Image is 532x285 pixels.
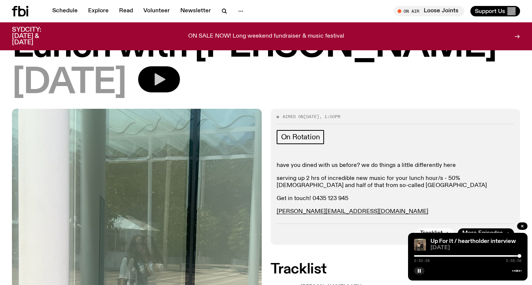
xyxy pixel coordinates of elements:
[506,259,522,263] span: 2:55:58
[271,263,520,276] h2: Tracklist
[304,114,319,120] span: [DATE]
[84,6,113,16] a: Explore
[475,8,505,15] span: Support Us
[12,27,60,46] h3: SYDCITY: [DATE] & [DATE]
[176,6,215,16] a: Newsletter
[12,30,520,63] h1: Lunch with [PERSON_NAME]
[188,33,344,40] p: ON SALE NOW! Long weekend fundraiser & music festival
[319,114,340,120] span: , 1:00pm
[416,228,454,239] button: Tracklist
[394,6,464,16] button: On AirLoose Joints
[458,228,514,239] a: More Episodes
[277,209,428,215] a: [PERSON_NAME][EMAIL_ADDRESS][DOMAIN_NAME]
[277,130,324,144] a: On Rotation
[277,195,514,202] p: Get in touch! 0435 123 945
[430,238,516,244] a: Up For It / heartholder interview
[277,162,514,169] p: have you dined with us before? we do things a little differently here
[414,259,430,263] span: 2:52:28
[12,66,126,100] span: [DATE]
[139,6,174,16] a: Volunteer
[470,6,520,16] button: Support Us
[430,245,522,251] span: [DATE]
[462,231,503,236] span: More Episodes
[277,175,514,189] p: serving up 2 hrs of incredible new music for your lunch hour/s - 50% [DEMOGRAPHIC_DATA] and half ...
[281,133,320,141] span: On Rotation
[115,6,137,16] a: Read
[48,6,82,16] a: Schedule
[283,114,304,120] span: Aired on
[420,231,443,236] span: Tracklist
